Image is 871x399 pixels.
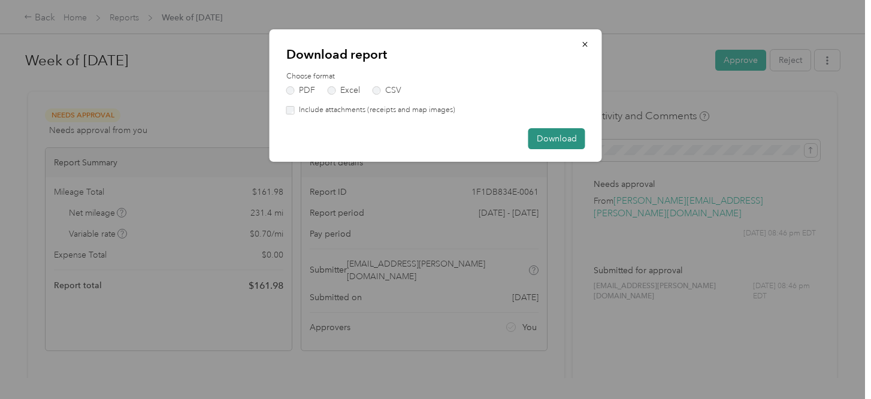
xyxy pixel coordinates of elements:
label: PDF [286,86,315,95]
label: Choose format [286,71,585,82]
label: Excel [328,86,360,95]
iframe: Everlance-gr Chat Button Frame [804,332,871,399]
label: Include attachments (receipts and map images) [295,105,455,116]
button: Download [528,128,585,149]
p: Download report [286,46,585,63]
label: CSV [373,86,401,95]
